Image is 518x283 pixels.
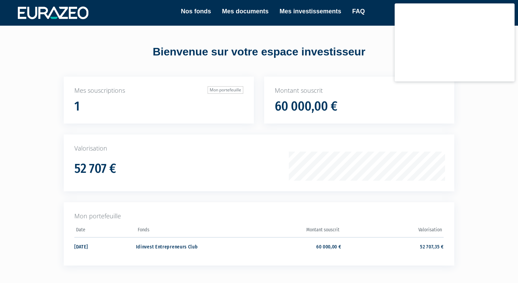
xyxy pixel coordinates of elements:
h1: 1 [74,99,80,114]
p: Mes souscriptions [74,86,243,95]
td: 52 707,35 € [341,237,444,255]
a: Nos fonds [181,7,211,16]
p: Montant souscrit [275,86,444,95]
p: Valorisation [74,144,444,153]
th: Fonds [136,225,238,237]
h1: 52 707 € [74,162,116,176]
td: [DATE] [74,237,136,255]
th: Montant souscrit [238,225,341,237]
a: Mes investissements [280,7,341,16]
a: Mes documents [222,7,269,16]
th: Date [74,225,136,237]
th: Valorisation [341,225,444,237]
div: Bienvenue sur votre espace investisseur [48,44,470,60]
a: FAQ [352,7,365,16]
h1: 60 000,00 € [275,99,337,114]
td: 60 000,00 € [238,237,341,255]
a: Mon portefeuille [208,86,243,94]
img: 1732889491-logotype_eurazeo_blanc_rvb.png [18,7,88,19]
p: Mon portefeuille [74,212,444,221]
td: Idinvest Entrepreneurs Club [136,237,238,255]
